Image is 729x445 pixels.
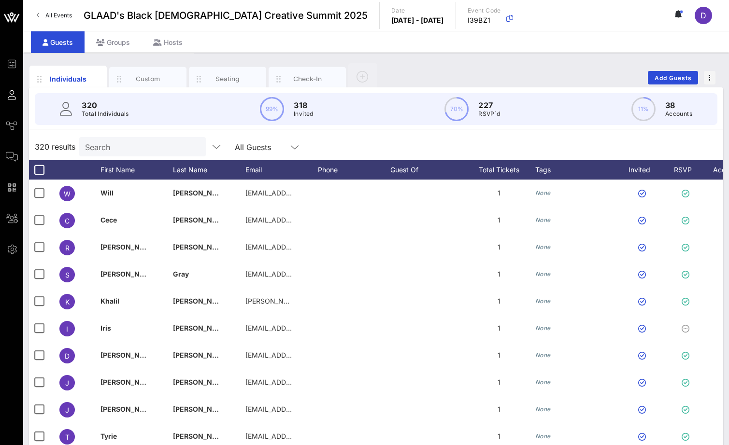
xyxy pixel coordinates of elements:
[535,189,551,196] i: None
[65,433,70,441] span: T
[245,324,362,332] span: [EMAIL_ADDRESS][DOMAIN_NAME]
[535,405,551,413] i: None
[463,342,535,369] div: 1
[142,31,194,53] div: Hosts
[665,109,692,119] p: Accounts
[173,324,230,332] span: [PERSON_NAME]
[173,432,230,440] span: [PERSON_NAME]
[478,99,500,111] p: 227
[695,7,712,24] div: D
[65,298,70,306] span: K
[535,351,551,359] i: None
[173,405,230,413] span: [PERSON_NAME]
[82,109,129,119] p: Total Individuals
[173,270,189,278] span: Gray
[245,297,417,305] span: [PERSON_NAME][EMAIL_ADDRESS][DOMAIN_NAME]
[463,315,535,342] div: 1
[535,243,551,250] i: None
[463,396,535,423] div: 1
[700,11,706,20] span: D
[463,207,535,234] div: 1
[671,160,704,180] div: RSVP
[648,71,698,84] button: Add Guests
[82,99,129,111] p: 320
[31,8,78,23] a: All Events
[100,405,157,413] span: [PERSON_NAME]
[245,160,318,180] div: Email
[245,270,362,278] span: [EMAIL_ADDRESS][DOMAIN_NAME]
[85,31,142,53] div: Groups
[245,432,417,440] span: [EMAIL_ADDRESS][PERSON_NAME][DOMAIN_NAME]
[127,74,170,83] div: Custom
[535,378,551,386] i: None
[535,270,551,278] i: None
[173,297,230,305] span: [PERSON_NAME]
[390,160,463,180] div: Guest Of
[173,378,230,386] span: [PERSON_NAME]
[535,297,551,305] i: None
[535,216,551,223] i: None
[84,8,368,23] span: GLAAD's Black [DEMOGRAPHIC_DATA] Creative Summit 2025
[65,379,69,387] span: J
[64,190,71,198] span: W
[173,160,245,180] div: Last Name
[66,325,68,333] span: I
[665,99,692,111] p: 38
[100,378,157,386] span: [PERSON_NAME]
[294,99,314,111] p: 318
[31,31,85,53] div: Guests
[173,189,230,197] span: [PERSON_NAME]
[391,15,444,25] p: [DATE] - [DATE]
[318,160,390,180] div: Phone
[100,189,114,197] span: Will
[463,261,535,288] div: 1
[173,351,230,359] span: [PERSON_NAME]
[65,352,70,360] span: D
[65,271,70,279] span: S
[463,234,535,261] div: 1
[654,74,692,82] span: Add Guests
[173,216,230,224] span: [PERSON_NAME]
[45,12,72,19] span: All Events
[245,351,362,359] span: [EMAIL_ADDRESS][DOMAIN_NAME]
[65,217,70,225] span: C
[100,324,111,332] span: Iris
[535,432,551,440] i: None
[294,109,314,119] p: Invited
[245,243,362,251] span: [EMAIL_ADDRESS][DOMAIN_NAME]
[463,369,535,396] div: 1
[235,143,271,152] div: All Guests
[100,351,157,359] span: [PERSON_NAME]
[65,406,69,414] span: J
[617,160,671,180] div: Invited
[468,6,501,15] p: Event Code
[100,297,119,305] span: Khalil
[535,324,551,332] i: None
[463,288,535,315] div: 1
[245,378,362,386] span: [EMAIL_ADDRESS][DOMAIN_NAME]
[100,243,157,251] span: [PERSON_NAME]
[35,141,75,153] span: 320 results
[463,180,535,207] div: 1
[100,270,157,278] span: [PERSON_NAME]
[47,74,90,84] div: Individuals
[100,432,117,440] span: Tyrie
[100,216,117,224] span: Cece
[245,405,362,413] span: [EMAIL_ADDRESS][DOMAIN_NAME]
[286,74,329,83] div: Check-In
[229,137,306,156] div: All Guests
[245,216,362,224] span: [EMAIL_ADDRESS][DOMAIN_NAME]
[535,160,617,180] div: Tags
[463,160,535,180] div: Total Tickets
[468,15,501,25] p: I39BZ1
[391,6,444,15] p: Date
[100,160,173,180] div: First Name
[478,109,500,119] p: RSVP`d
[173,243,230,251] span: [PERSON_NAME]
[65,244,70,252] span: R
[206,74,249,83] div: Seating
[245,189,362,197] span: [EMAIL_ADDRESS][DOMAIN_NAME]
